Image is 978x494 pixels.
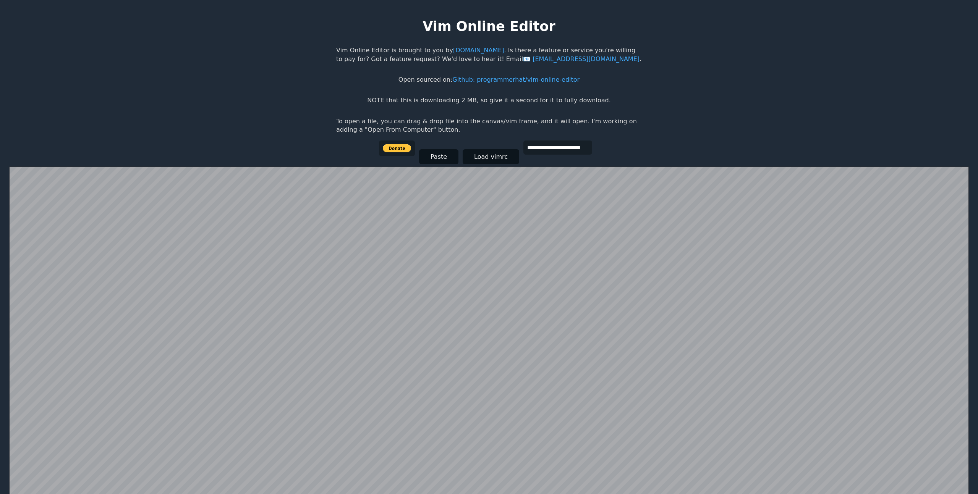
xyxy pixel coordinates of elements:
button: Load vimrc [463,149,519,164]
p: Vim Online Editor is brought to you by . Is there a feature or service you're willing to pay for?... [336,46,642,63]
a: [EMAIL_ADDRESS][DOMAIN_NAME] [523,55,640,63]
p: Open sourced on: [398,76,580,84]
a: Github: programmerhat/vim-online-editor [452,76,580,83]
p: To open a file, you can drag & drop file into the canvas/vim frame, and it will open. I'm working... [336,117,642,134]
button: Paste [419,149,458,164]
h1: Vim Online Editor [423,17,555,36]
a: [DOMAIN_NAME] [453,47,504,54]
p: NOTE that this is downloading 2 MB, so give it a second for it to fully download. [367,96,610,105]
